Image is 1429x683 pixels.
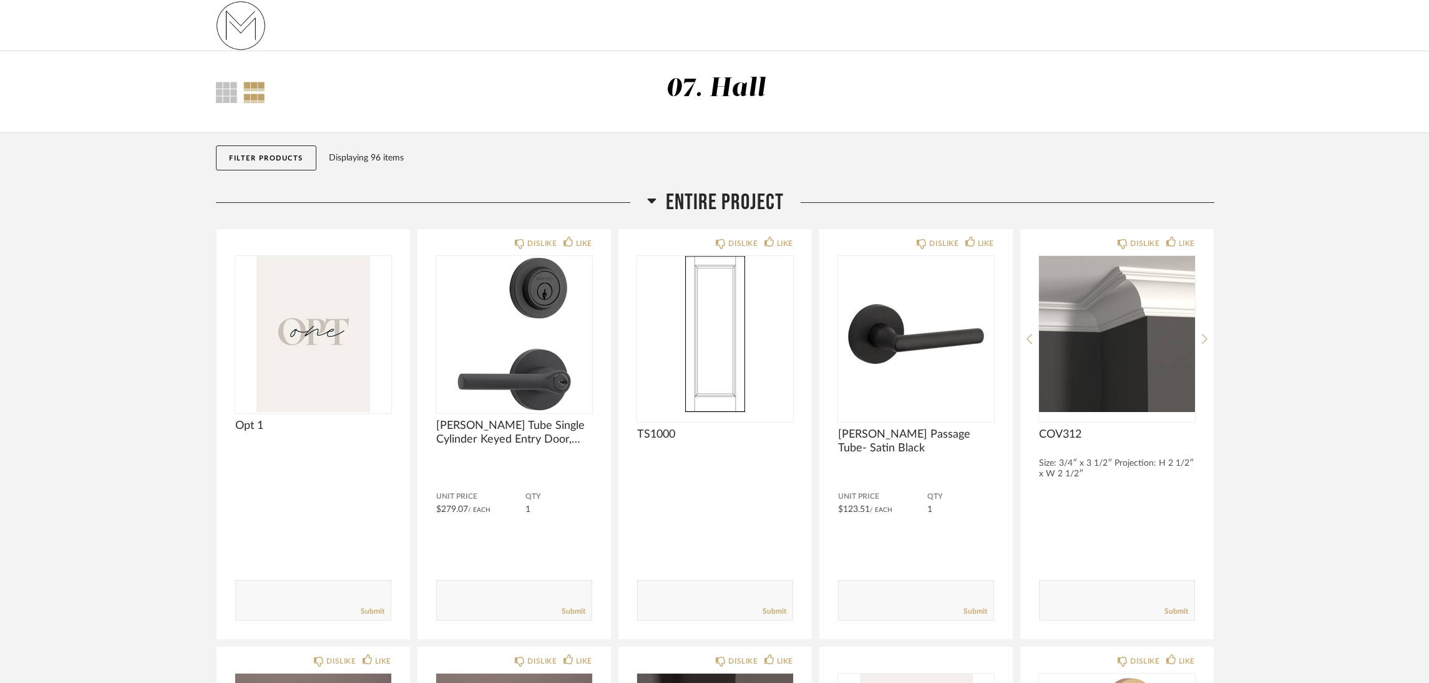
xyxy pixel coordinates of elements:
[666,189,784,216] span: Entire Project
[1039,256,1195,412] img: undefined
[525,505,530,514] span: 1
[1130,655,1159,667] div: DISLIKE
[576,655,592,667] div: LIKE
[1039,428,1195,441] span: COV312
[361,606,384,617] a: Submit
[929,237,958,250] div: DISLIKE
[665,76,766,102] div: 07. Hall
[562,606,585,617] a: Submit
[728,655,758,667] div: DISLIKE
[763,606,786,617] a: Submit
[436,492,525,502] span: Unit Price
[527,237,557,250] div: DISLIKE
[838,505,870,514] span: $123.51
[1039,256,1195,412] div: 0
[777,655,793,667] div: LIKE
[927,492,994,502] span: QTY
[838,256,994,412] img: undefined
[728,237,758,250] div: DISLIKE
[637,256,793,412] img: undefined
[1039,458,1195,479] div: Size: 3/4″ x 3 1/2″ Projection: H 2 1/2″ x W 2 1/2″
[870,507,892,513] span: / Each
[436,419,592,446] span: [PERSON_NAME] Tube Single Cylinder Keyed Entry Door, Satin Black
[527,655,557,667] div: DISLIKE
[216,145,316,170] button: Filter Products
[637,428,793,441] span: TS1000
[525,492,592,502] span: QTY
[468,507,490,513] span: / Each
[1179,237,1195,250] div: LIKE
[1179,655,1195,667] div: LIKE
[978,237,994,250] div: LIKE
[637,256,793,412] div: 0
[326,655,356,667] div: DISLIKE
[576,237,592,250] div: LIKE
[1164,606,1188,617] a: Submit
[436,505,468,514] span: $279.07
[838,256,994,412] div: 0
[329,151,1209,165] div: Displaying 96 items
[838,428,994,455] span: [PERSON_NAME] Passage Tube- Satin Black
[235,419,391,433] span: Opt 1
[436,256,592,412] img: undefined
[777,237,793,250] div: LIKE
[235,256,391,412] img: undefined
[927,505,932,514] span: 1
[375,655,391,667] div: LIKE
[1130,237,1159,250] div: DISLIKE
[216,1,266,51] img: 731fa33b-e84c-4a12-b278-4e852f0fb334.png
[838,492,927,502] span: Unit Price
[963,606,987,617] a: Submit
